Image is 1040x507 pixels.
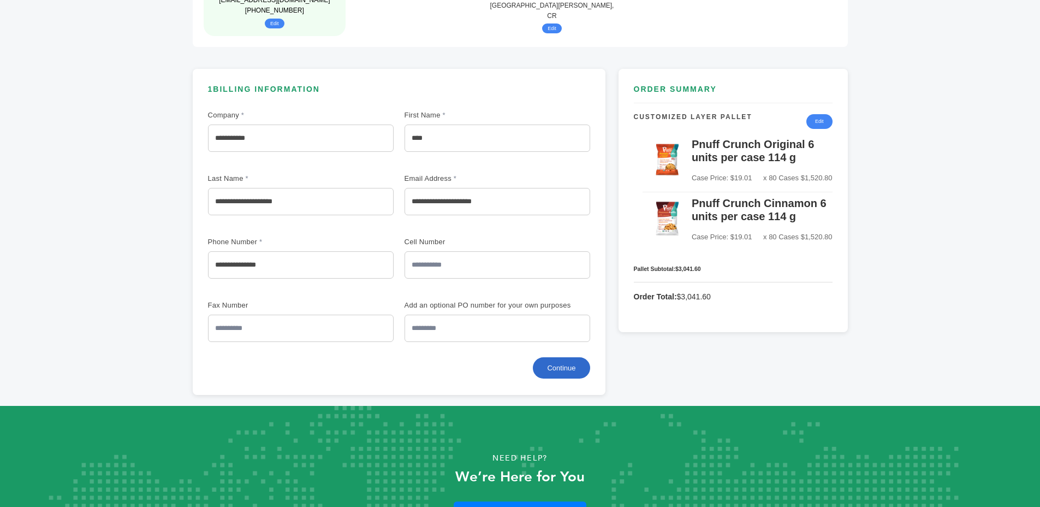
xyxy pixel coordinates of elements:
label: Add an optional PO number for your own purposes [405,300,571,311]
span: Case Price: $19.01 [692,172,752,185]
span: x 80 Cases $1,520.80 [763,172,832,185]
div: Pallet Subtotal: [634,264,833,274]
h4: Customized Layer Pallet [634,112,752,131]
button: Continue [533,357,590,379]
p: $3,041.60 [634,290,833,303]
h5: Pnuff Crunch Cinnamon 6 units per case 114 g [692,197,833,227]
strong: We’re Here for You [455,467,585,487]
label: Email Address [405,173,481,185]
h3: ORDER SUMMARY [634,84,833,104]
label: Last Name [208,173,284,185]
p: Need Help? [52,450,988,467]
label: Company [208,110,284,121]
label: Cell Number [405,237,481,248]
label: Fax Number [208,300,284,311]
button: Edit [265,19,284,28]
button: Edit [542,23,562,33]
h5: Pnuff Crunch Original 6 units per case 114 g [692,138,833,168]
span: 1 [208,85,213,93]
label: First Name [405,110,481,121]
span: Case Price: $19.01 [692,231,752,244]
label: Phone Number [208,237,284,248]
a: Edit [806,114,833,128]
strong: $3,041.60 [675,266,701,272]
h3: BILLING INFORMATION [208,84,590,103]
span: x 80 Cases $1,520.80 [763,231,832,244]
strong: Order Total: [634,292,677,301]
